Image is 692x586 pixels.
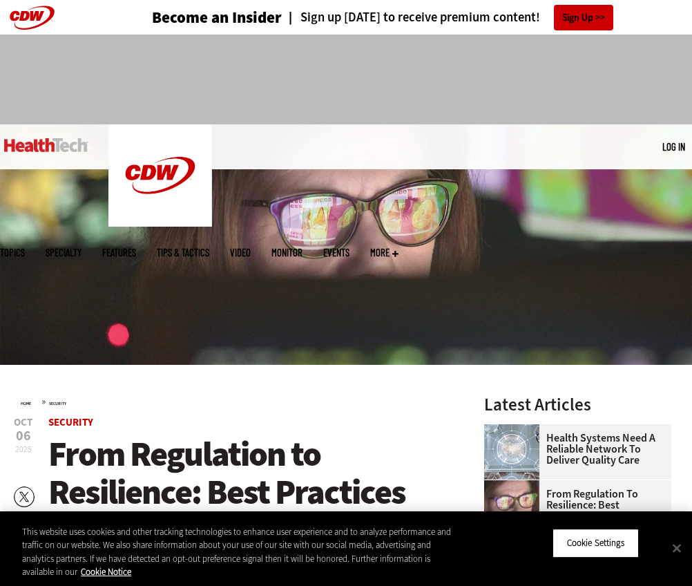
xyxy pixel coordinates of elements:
[552,529,639,558] button: Cookie Settings
[370,247,398,258] span: More
[46,247,81,258] span: Specialty
[102,247,136,258] a: Features
[484,396,671,413] h3: Latest Articles
[81,566,131,578] a: More information about your privacy
[22,525,452,579] div: This website uses cookies and other tracking technologies to enhance user experience and to analy...
[108,124,212,227] img: Home
[484,424,539,480] img: Healthcare networking
[323,247,349,258] a: Events
[108,216,212,230] a: CDW
[49,401,66,406] a: Security
[662,140,685,153] a: Log in
[662,140,685,154] div: User menu
[157,247,209,258] a: Tips & Tactics
[95,48,597,111] iframe: advertisement
[48,415,93,429] a: Security
[21,396,450,407] div: »
[21,401,31,406] a: Home
[282,11,540,24] a: Sign up [DATE] to receive premium content!
[152,10,282,26] a: Become an Insider
[14,417,32,428] span: Oct
[15,444,32,455] span: 2025
[662,533,692,563] button: Close
[4,138,88,152] img: Home
[554,5,613,30] a: Sign Up
[484,489,663,544] a: From Regulation to Resilience: Best Practices for Securing Healthcare Data in an AI Era
[484,433,663,466] a: Health Systems Need a Reliable Network To Deliver Quality Care
[484,480,539,536] img: woman wearing glasses looking at healthcare data on screen
[230,247,251,258] a: Video
[484,480,546,491] a: woman wearing glasses looking at healthcare data on screen
[14,429,32,443] span: 06
[271,247,302,258] a: MonITor
[484,424,546,435] a: Healthcare networking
